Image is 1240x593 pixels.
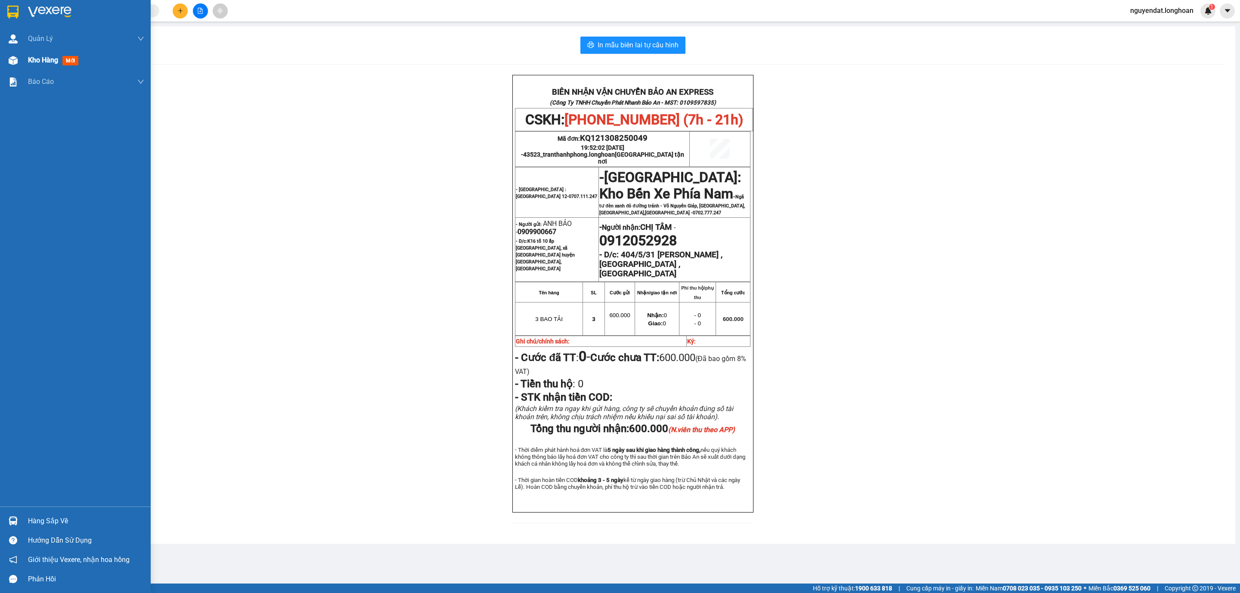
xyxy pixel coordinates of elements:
img: warehouse-icon [9,516,18,525]
span: down [137,35,144,42]
span: Miền Nam [976,584,1082,593]
span: Kho hàng [28,56,58,64]
span: ANH BẢO - [516,219,572,236]
strong: 5 ngày sau khi giao hàng thành công, [608,447,701,453]
span: Ngã tư đèn xanh đỏ đường tránh - Võ Nguyên Giáp, [GEOGRAPHIC_DATA], [GEOGRAPHIC_DATA],[GEOGRAPHIC... [599,194,745,216]
span: mới [62,56,78,65]
strong: - D/c: [516,238,575,272]
span: - Thời gian hoàn tiền COD kể từ ngày giao hàng (trừ Chủ Nhật và các ngày Lễ). Hoàn COD bằng chuyể... [515,477,740,490]
span: 600.000 [609,312,630,318]
button: printerIn mẫu biên lai tự cấu hình [580,37,685,54]
span: question-circle [9,536,17,544]
div: Phản hồi [28,573,144,586]
span: | [1157,584,1158,593]
span: [GEOGRAPHIC_DATA] tận nơi [598,151,684,165]
strong: 1900 633 818 [855,585,892,592]
span: - Thời điểm phát hành hoá đơn VAT là nếu quý khách không thông báo lấy hoá đơn VAT cho công ty th... [515,447,745,467]
span: plus [177,8,183,14]
img: warehouse-icon [9,34,18,43]
strong: Phí thu hộ/phụ thu [681,285,714,300]
strong: Ghi chú/chính sách: [516,338,570,345]
strong: Ký: [687,338,696,345]
strong: SL [591,290,597,295]
span: Miền Bắc [1088,584,1150,593]
span: nguyendat.longhoan [1123,5,1200,16]
span: 0909900667 [518,228,556,236]
span: aim [217,8,223,14]
span: down [137,78,144,85]
img: icon-new-feature [1204,7,1212,15]
strong: - [599,222,672,232]
span: - 0 [694,312,701,318]
span: caret-down [1224,7,1231,15]
span: printer [587,41,594,49]
span: In mẫu biên lai tự cấu hình [598,40,679,50]
span: 0 [648,320,666,327]
span: - 0 [694,320,701,327]
span: (Khách kiểm tra ngay khi gửi hàng, công ty sẽ chuyển khoản đúng số tài khoản trên, không chịu trá... [515,405,733,421]
sup: 1 [1209,4,1215,10]
strong: Cước gửi [610,290,630,295]
span: 600.000 [629,423,735,435]
span: - [672,223,676,232]
img: warehouse-icon [9,56,18,65]
span: 0 [647,312,667,318]
button: aim [213,3,228,19]
span: Cung cấp máy in - giấy in: [906,584,973,593]
span: 3 [592,316,595,322]
span: [GEOGRAPHIC_DATA]: Kho Bến Xe Phía Nam [599,169,741,202]
strong: - Cước đã TT [515,352,576,364]
span: ⚪️ [1084,587,1086,590]
strong: khoảng 3 - 5 ngày [578,477,623,483]
span: Tổng thu người nhận: [530,423,735,435]
span: - STK nhận tiền COD: [515,391,612,403]
button: plus [173,3,188,19]
strong: Cước chưa TT: [590,352,659,364]
div: Hàng sắp về [28,515,144,528]
span: 0702.777.247 [693,210,721,216]
span: Báo cáo [28,76,54,87]
span: - [GEOGRAPHIC_DATA] : [GEOGRAPHIC_DATA] 12- [516,187,597,199]
span: 600.000 [723,316,744,322]
strong: Nhận/giao tận nơi [637,290,677,295]
span: 43523_tranthanhphong.longhoan [523,151,684,165]
strong: - Tiền thu hộ [515,378,573,390]
span: - [599,177,745,216]
div: Hướng dẫn sử dụng [28,534,144,547]
span: 1 [1210,4,1213,10]
strong: 404/5/31 [PERSON_NAME] , [GEOGRAPHIC_DATA] , [GEOGRAPHIC_DATA] [599,250,722,278]
span: copyright [1192,585,1198,591]
span: CSKH: [525,111,743,128]
span: Người nhận: [602,223,672,232]
strong: BIÊN NHẬN VẬN CHUYỂN BẢO AN EXPRESS [552,87,713,97]
span: : [515,378,583,390]
span: | [899,584,900,593]
span: message [9,575,17,583]
span: Mã đơn: [558,135,648,142]
strong: 0 [579,348,586,364]
span: Hỗ trợ kỹ thuật: [813,584,892,593]
span: KQ121308250049 [580,133,648,143]
img: logo-vxr [7,6,19,19]
img: solution-icon [9,77,18,86]
strong: Nhận: [647,312,663,318]
span: 0912052928 [599,232,677,249]
strong: 0369 525 060 [1113,585,1150,592]
span: notification [9,556,17,564]
span: : [515,352,590,364]
strong: 0708 023 035 - 0935 103 250 [1003,585,1082,592]
em: (N.viên thu theo APP) [668,426,735,434]
strong: - Người gửi: [516,222,542,227]
span: K16 tổ 10 ấp [GEOGRAPHIC_DATA], xã [GEOGRAPHIC_DATA] huyện [GEOGRAPHIC_DATA], [GEOGRAPHIC_DATA] [516,238,575,272]
strong: Giao: [648,320,663,327]
strong: - D/c: [599,250,619,259]
button: file-add [193,3,208,19]
strong: (Công Ty TNHH Chuyển Phát Nhanh Bảo An - MST: 0109597835) [550,99,716,106]
span: - [599,169,604,185]
span: 0707.111.247 [569,194,597,199]
span: 0 [575,378,583,390]
span: 19:52:02 [DATE] - [521,144,684,165]
span: 3 BAO TẢI [535,316,563,322]
strong: Tổng cước [721,290,745,295]
span: Giới thiệu Vexere, nhận hoa hồng [28,554,130,565]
